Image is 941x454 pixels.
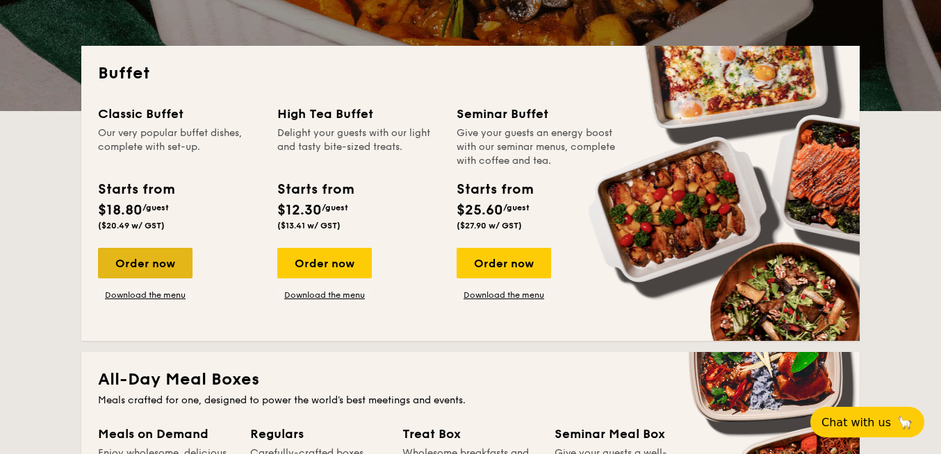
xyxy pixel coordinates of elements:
[98,104,261,124] div: Classic Buffet
[810,407,924,437] button: Chat with us🦙
[98,248,193,278] div: Order now
[277,289,372,301] a: Download the menu
[457,248,551,278] div: Order now
[277,104,440,124] div: High Tea Buffet
[250,424,386,444] div: Regulars
[457,104,619,124] div: Seminar Buffet
[457,126,619,168] div: Give your guests an energy boost with our seminar menus, complete with coffee and tea.
[277,248,372,278] div: Order now
[98,369,843,391] h2: All-Day Meal Boxes
[98,126,261,168] div: Our very popular buffet dishes, complete with set-up.
[98,202,142,219] span: $18.80
[402,424,538,444] div: Treat Box
[98,394,843,407] div: Meals crafted for one, designed to power the world's best meetings and events.
[821,416,891,429] span: Chat with us
[503,203,530,212] span: /guest
[322,203,348,212] span: /guest
[457,221,522,230] span: ($27.90 w/ GST)
[142,203,169,212] span: /guest
[457,289,551,301] a: Download the menu
[98,221,165,230] span: ($20.49 w/ GST)
[98,424,234,444] div: Meals on Demand
[277,179,353,200] div: Starts from
[555,424,690,444] div: Seminar Meal Box
[277,126,440,168] div: Delight your guests with our light and tasty bite-sized treats.
[277,221,341,230] span: ($13.41 w/ GST)
[98,289,193,301] a: Download the menu
[457,179,532,200] div: Starts from
[457,202,503,219] span: $25.60
[98,62,843,85] h2: Buffet
[897,414,913,430] span: 🦙
[277,202,322,219] span: $12.30
[98,179,174,200] div: Starts from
